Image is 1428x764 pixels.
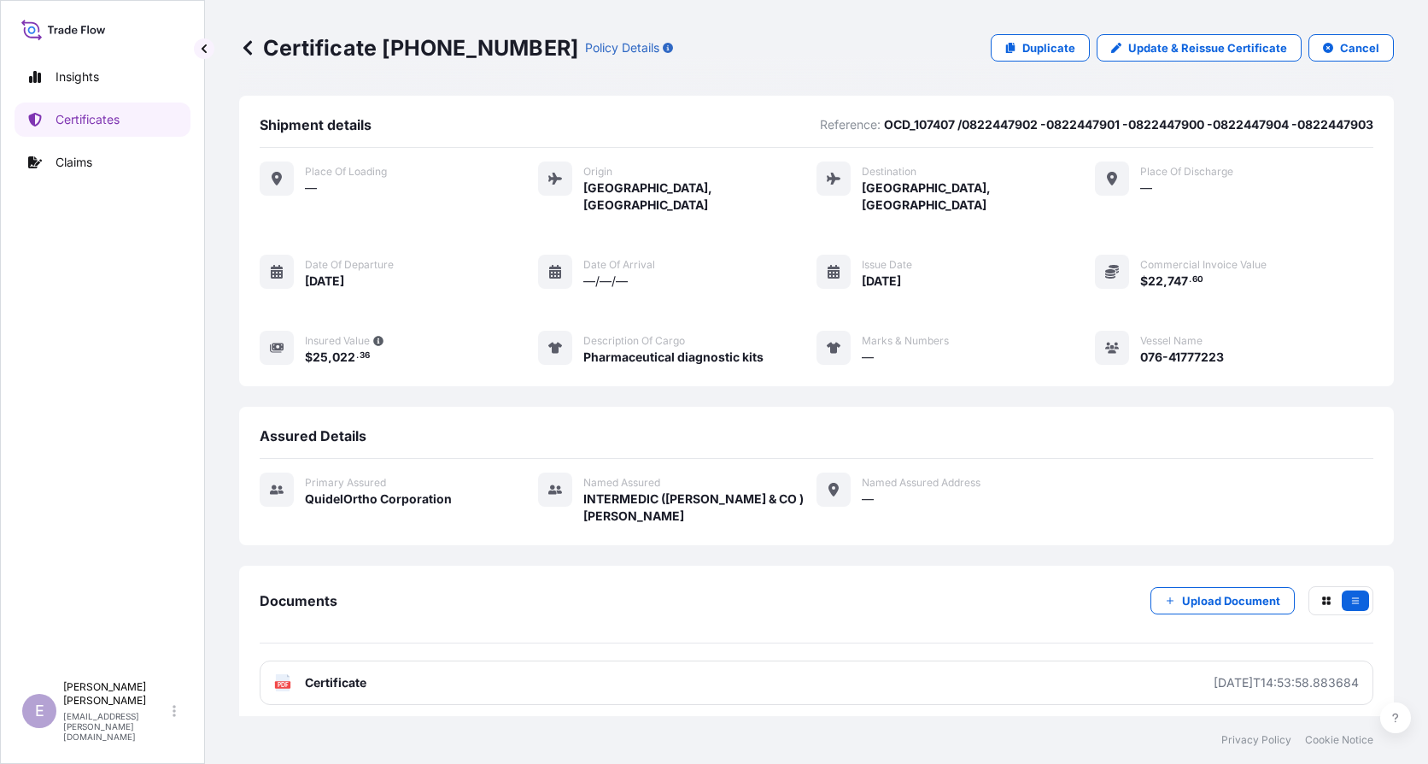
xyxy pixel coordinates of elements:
span: Certificate [305,674,366,691]
span: 25 [313,351,328,363]
span: Place of Loading [305,165,387,179]
span: 60 [1192,277,1203,283]
span: $ [305,351,313,363]
span: 022 [332,351,355,363]
span: Insured Value [305,334,370,348]
span: , [1163,275,1168,287]
span: Documents [260,592,337,609]
a: Privacy Policy [1221,733,1291,747]
button: Upload Document [1150,587,1295,614]
span: QuidelOrtho Corporation [305,491,452,508]
p: Policy Details [585,39,659,56]
p: Certificate [PHONE_NUMBER] [239,34,578,62]
a: Cookie Notice [1305,733,1373,747]
a: Duplicate [991,34,1090,62]
span: Date of departure [305,258,394,272]
span: Description of cargo [583,334,685,348]
span: Origin [583,165,612,179]
span: —/—/— [583,273,628,290]
p: Update & Reissue Certificate [1128,39,1287,56]
span: Commercial Invoice Value [1140,258,1267,272]
span: . [356,353,359,359]
p: Upload Document [1182,592,1280,609]
span: Shipment details [260,116,372,133]
div: [DATE]T14:53:58.883684 [1214,674,1359,691]
span: [GEOGRAPHIC_DATA], [GEOGRAPHIC_DATA] [583,179,816,214]
p: OCD_107407 /0822447902 -0822447901 -0822447900 -0822447904 -0822447903 [884,116,1373,133]
span: Assured Details [260,427,366,444]
p: Insights [56,68,99,85]
a: Insights [15,60,190,94]
a: Claims [15,145,190,179]
span: 076-41777223 [1140,349,1224,366]
span: — [862,349,874,366]
span: Vessel Name [1140,334,1203,348]
span: Issue Date [862,258,912,272]
span: Destination [862,165,916,179]
p: Duplicate [1022,39,1075,56]
p: [PERSON_NAME] [PERSON_NAME] [63,680,169,708]
span: Pharmaceutical diagnostic kits [583,349,764,366]
p: Certificates [56,111,120,128]
span: INTERMEDIC ([PERSON_NAME] & CO ) [PERSON_NAME] [583,491,816,525]
a: Update & Reissue Certificate [1097,34,1302,62]
span: Date of arrival [583,258,655,272]
span: [DATE] [305,273,344,290]
span: — [862,491,874,508]
a: PDFCertificate[DATE]T14:53:58.883684 [260,661,1373,705]
span: $ [1140,275,1148,287]
p: Reference: [820,116,881,133]
span: . [1189,277,1191,283]
span: Primary assured [305,476,386,490]
p: Claims [56,154,92,171]
text: PDF [278,682,289,688]
span: Named Assured [583,476,660,490]
span: Named Assured Address [862,476,980,490]
span: [DATE] [862,273,901,290]
span: 22 [1148,275,1163,287]
p: Cancel [1340,39,1379,56]
span: 747 [1168,275,1188,287]
span: — [1140,179,1152,197]
span: Place of discharge [1140,165,1233,179]
span: E [35,702,44,720]
p: [EMAIL_ADDRESS][PERSON_NAME][DOMAIN_NAME] [63,711,169,742]
span: [GEOGRAPHIC_DATA], [GEOGRAPHIC_DATA] [862,179,1095,214]
button: Cancel [1308,34,1394,62]
a: Certificates [15,103,190,137]
span: — [305,179,317,197]
span: 36 [360,353,370,359]
span: , [328,351,332,363]
span: Marks & Numbers [862,334,949,348]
